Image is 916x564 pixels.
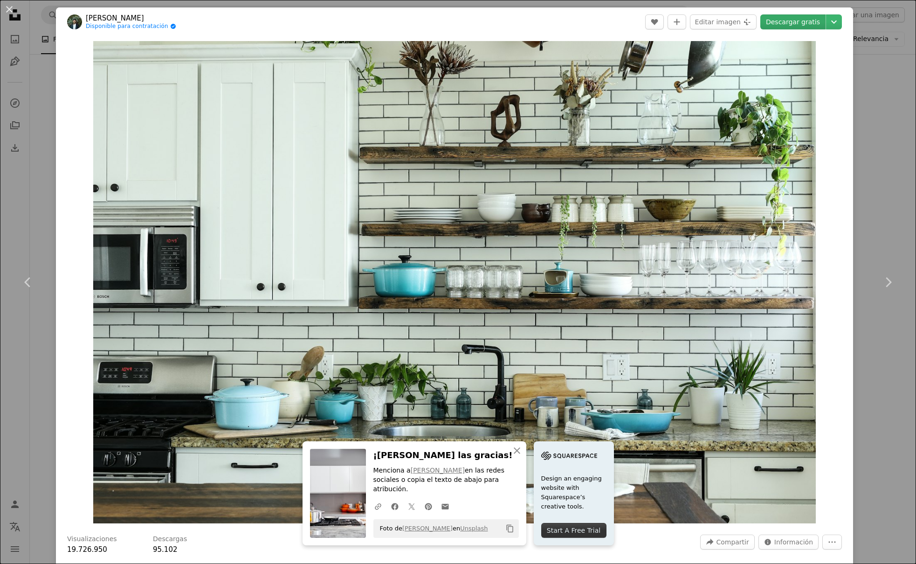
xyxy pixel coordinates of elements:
[420,497,437,515] a: Comparte en Pinterest
[822,535,842,550] button: Más acciones
[153,535,187,544] h3: Descargas
[668,14,686,29] button: Añade a la colección
[67,535,117,544] h3: Visualizaciones
[860,237,916,327] a: Siguiente
[411,467,465,474] a: [PERSON_NAME]
[86,23,176,30] a: Disponible para contratación
[437,497,454,515] a: Comparte por correo electrónico
[153,545,178,554] span: 95.102
[402,525,453,532] a: [PERSON_NAME]
[690,14,757,29] button: Editar imagen
[375,521,488,536] span: Foto de en
[386,497,403,515] a: Comparte en Facebook
[67,545,107,554] span: 19.726.950
[760,14,826,29] a: Descargar gratis
[700,535,754,550] button: Compartir esta imagen
[373,466,519,494] p: Menciona a en las redes sociales o copia el texto de abajo para atribución.
[541,449,597,463] img: file-1705255347840-230a6ab5bca9image
[86,14,176,23] a: [PERSON_NAME]
[460,525,488,532] a: Unsplash
[541,474,606,511] span: Design an engaging website with Squarespace’s creative tools.
[774,535,813,549] span: Información
[758,535,819,550] button: Estadísticas sobre esta imagen
[534,441,614,545] a: Design an engaging website with Squarespace’s creative tools.Start A Free Trial
[541,523,606,538] div: Start A Free Trial
[716,535,749,549] span: Compartir
[403,497,420,515] a: Comparte en Twitter
[502,521,518,536] button: Copiar al portapapeles
[645,14,664,29] button: Me gusta
[67,14,82,29] img: Ve al perfil de Odiseo Castrejon
[826,14,842,29] button: Elegir el tamaño de descarga
[373,449,519,462] h3: ¡[PERSON_NAME] las gracias!
[93,41,816,523] img: Estante de madera marrón
[93,41,816,523] button: Ampliar en esta imagen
